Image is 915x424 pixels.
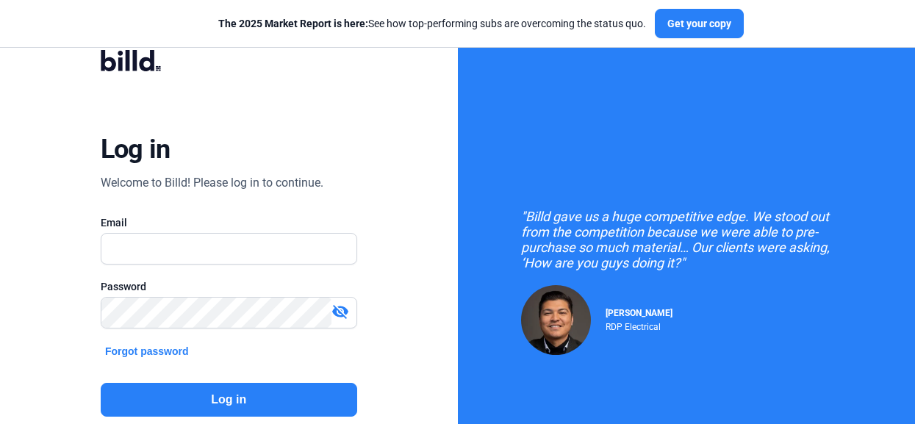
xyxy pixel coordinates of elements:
[101,279,357,294] div: Password
[101,133,171,165] div: Log in
[101,174,323,192] div: Welcome to Billd! Please log in to continue.
[101,343,193,359] button: Forgot password
[218,18,368,29] span: The 2025 Market Report is here:
[521,209,852,270] div: "Billd gave us a huge competitive edge. We stood out from the competition because we were able to...
[101,215,357,230] div: Email
[606,318,672,332] div: RDP Electrical
[606,308,672,318] span: [PERSON_NAME]
[101,383,357,417] button: Log in
[521,285,591,355] img: Raul Pacheco
[218,16,646,31] div: See how top-performing subs are overcoming the status quo.
[655,9,744,38] button: Get your copy
[331,303,349,320] mat-icon: visibility_off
